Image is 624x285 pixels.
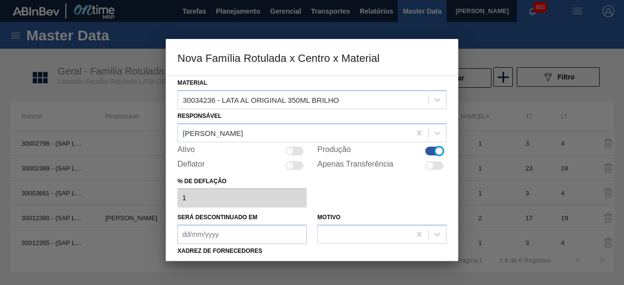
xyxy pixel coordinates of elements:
label: % de deflação [177,174,307,189]
label: Material [177,79,207,86]
label: Produção [317,145,351,157]
div: [PERSON_NAME] [183,129,243,137]
label: Motivo [317,214,340,221]
div: 30034236 - LATA AL ORIGINAL 350ML BRILHO [183,95,339,104]
label: Será descontinuado em [177,214,257,221]
label: Xadrez de Fornecedores [177,247,262,254]
label: Ativo [177,145,195,157]
label: Apenas Transferência [317,160,393,171]
label: Deflator [177,160,205,171]
label: Responsável [177,113,222,119]
h3: Nova Família Rotulada x Centro x Material [166,39,458,76]
input: dd/mm/yyyy [177,225,307,244]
